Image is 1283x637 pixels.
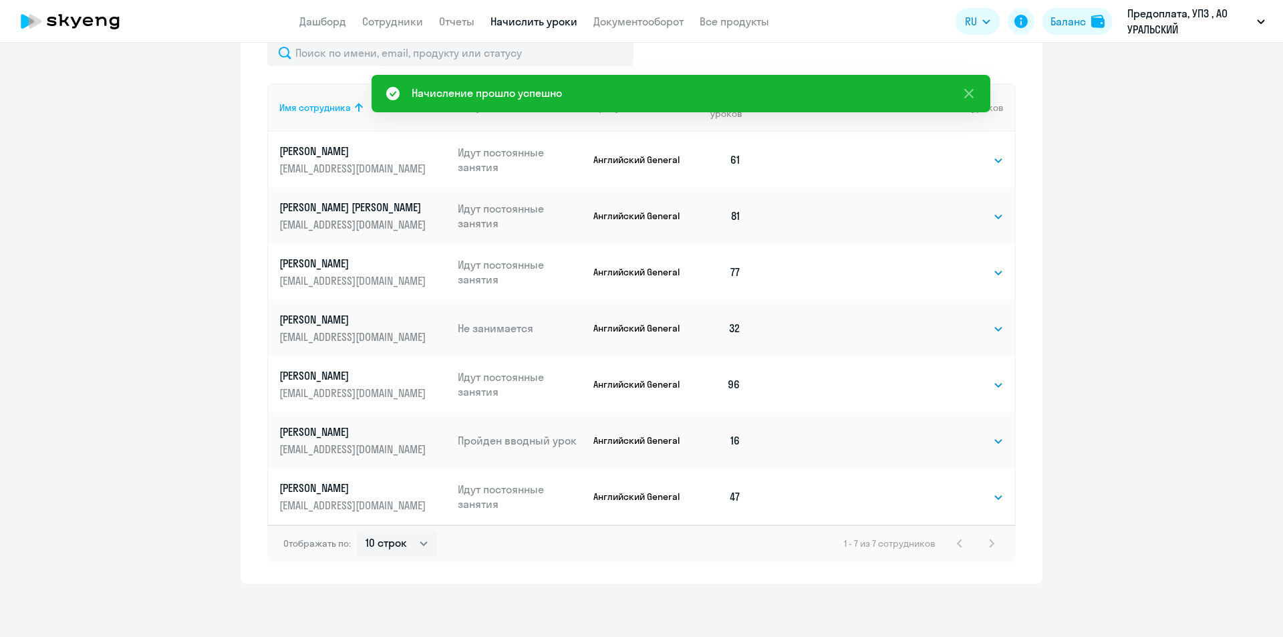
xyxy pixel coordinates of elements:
p: Идут постоянные занятия [458,145,583,174]
a: Отчеты [439,15,474,28]
p: [EMAIL_ADDRESS][DOMAIN_NAME] [279,498,429,513]
p: Английский General [593,210,684,222]
div: Начисление прошло успешно [412,85,562,101]
p: Предоплата, УПЗ , АО УРАЛЬСКИЙ ПРИБОРОСТРОИТЕЛЬНЫЙ ЗАВОД, АО [1127,5,1252,37]
p: Английский General [593,378,684,390]
p: Идут постоянные занятия [458,370,583,399]
p: [EMAIL_ADDRESS][DOMAIN_NAME] [279,330,429,344]
div: Баланс [1050,13,1086,29]
a: [PERSON_NAME][EMAIL_ADDRESS][DOMAIN_NAME] [279,481,447,513]
a: [PERSON_NAME] [PERSON_NAME][EMAIL_ADDRESS][DOMAIN_NAME] [279,200,447,232]
span: RU [965,13,977,29]
span: Отображать по: [283,537,351,549]
img: balance [1091,15,1105,28]
a: Документооборот [593,15,684,28]
p: Не занимается [458,321,583,336]
p: [EMAIL_ADDRESS][DOMAIN_NAME] [279,217,429,232]
p: [PERSON_NAME] [279,144,429,158]
p: [PERSON_NAME] [279,424,429,439]
div: Имя сотрудника [279,102,447,114]
p: Английский General [593,266,684,278]
td: 32 [684,300,752,356]
a: [PERSON_NAME][EMAIL_ADDRESS][DOMAIN_NAME] [279,424,447,457]
p: Английский General [593,491,684,503]
td: 47 [684,469,752,525]
div: Продукт [593,102,684,114]
p: [PERSON_NAME] [279,256,429,271]
a: Сотрудники [362,15,423,28]
td: 61 [684,132,752,188]
button: Предоплата, УПЗ , АО УРАЛЬСКИЙ ПРИБОРОСТРОИТЕЛЬНЫЙ ЗАВОД, АО [1121,5,1272,37]
div: Имя сотрудника [279,102,351,114]
a: [PERSON_NAME][EMAIL_ADDRESS][DOMAIN_NAME] [279,312,447,344]
input: Поиск по имени, email, продукту или статусу [267,39,633,66]
a: Дашборд [299,15,346,28]
p: [PERSON_NAME] [279,312,429,327]
p: [EMAIL_ADDRESS][DOMAIN_NAME] [279,442,429,457]
td: 16 [684,412,752,469]
p: Английский General [593,322,684,334]
p: [EMAIL_ADDRESS][DOMAIN_NAME] [279,161,429,176]
p: [PERSON_NAME] [279,368,429,383]
p: [PERSON_NAME] [279,481,429,495]
a: [PERSON_NAME][EMAIL_ADDRESS][DOMAIN_NAME] [279,144,447,176]
button: RU [956,8,1000,35]
a: [PERSON_NAME][EMAIL_ADDRESS][DOMAIN_NAME] [279,368,447,400]
td: 81 [684,188,752,244]
p: [PERSON_NAME] [PERSON_NAME] [279,200,429,215]
p: [EMAIL_ADDRESS][DOMAIN_NAME] [279,386,429,400]
button: Балансbalance [1042,8,1113,35]
p: Английский General [593,434,684,447]
span: 1 - 7 из 7 сотрудников [844,537,936,549]
td: 96 [684,356,752,412]
p: Идут постоянные занятия [458,482,583,511]
a: Все продукты [700,15,769,28]
p: Идут постоянные занятия [458,201,583,231]
p: Пройден вводный урок [458,433,583,448]
td: 77 [684,244,752,300]
a: Начислить уроки [490,15,577,28]
p: Идут постоянные занятия [458,257,583,287]
a: [PERSON_NAME][EMAIL_ADDRESS][DOMAIN_NAME] [279,256,447,288]
p: [EMAIL_ADDRESS][DOMAIN_NAME] [279,273,429,288]
p: Английский General [593,154,684,166]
